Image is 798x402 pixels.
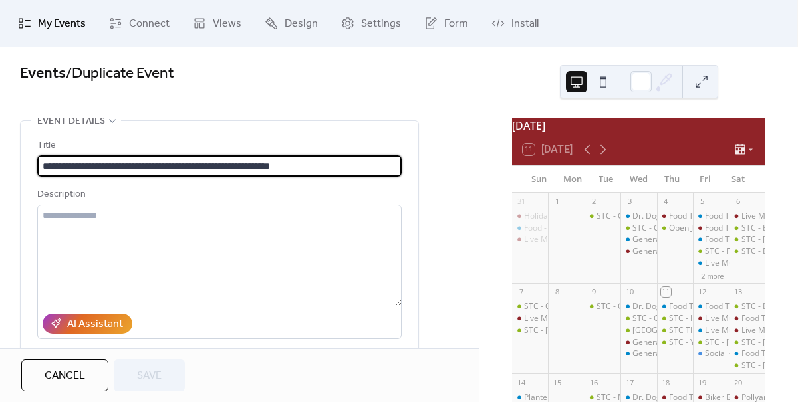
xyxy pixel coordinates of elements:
[183,5,251,41] a: Views
[585,301,620,312] div: STC - General Knowledge Trivia @ Tue Sep 9, 2025 7pm - 9pm (CDT)
[512,325,548,336] div: STC - Hunt House Creative Arts Center Adult Band Showcase @ Sun Sep 7, 2025 5pm - 7pm (CDT)STC - ...
[730,348,765,359] div: Food Truck - Chuck’s Wood Fired Pizza - Roselle @ Sat Sep 13, 2025 5pm - 8pm (CST)
[99,5,180,41] a: Connect
[657,337,693,348] div: STC - Yacht Rockettes @ Thu Sep 11, 2025 7pm - 10pm (CDT)
[688,166,722,193] div: Fri
[66,59,174,88] span: / Duplicate Event
[620,246,656,257] div: General Knowledge Trivia - Lemont @ Wed Sep 3, 2025 7pm - 9pm (CDT)
[285,16,318,32] span: Design
[512,118,765,134] div: [DATE]
[589,197,598,207] div: 2
[693,301,729,312] div: Food Truck - Da Wing Wagon/ Launch party - Roselle @ Fri Sep 12, 2025 5pm - 9pm (CDT)
[697,287,707,297] div: 12
[624,377,634,387] div: 17
[523,166,556,193] div: Sun
[722,166,755,193] div: Sat
[512,223,548,234] div: Food - Good Stuff Eats - Roselle @ Sun Aug 31, 2025 1pm - 4pm (CDT)
[730,246,765,257] div: STC - EXHALE @ Sat Sep 6, 2025 7pm - 10pm (CDT)
[524,223,741,234] div: Food - Good Stuff Eats - Roselle @ [DATE] 1pm - 4pm (CDT)
[524,313,734,324] div: Live Music - [PERSON_NAME] @ [DATE] 2pm - 4pm (CDT)
[512,313,548,324] div: Live Music - Dylan Raymond - Lemont @ Sun Sep 7, 2025 2pm - 4pm (CDT)
[620,234,656,245] div: General Knowledge - Roselle @ Wed Sep 3, 2025 7pm - 9pm (CDT)
[693,325,729,336] div: Live Music - JD Kostyk - Roselle @ Fri Sep 12, 2025 7pm - 10pm (CDT)
[589,377,598,387] div: 16
[620,301,656,312] div: Dr. Dog’s Food Truck - Roselle @ Weekly from 6pm to 9pm
[693,258,729,269] div: Live Music - Billy Denton - Roselle @ Fri Sep 5, 2025 7pm - 10pm (CDT)
[693,246,729,257] div: STC - Four Ds BBQ @ Fri Sep 5, 2025 5pm - 9pm (CDT)
[512,211,548,222] div: Holiday Taproom Hours 12pm -10pm @ Sun Aug 31, 2025
[733,377,743,387] div: 20
[512,301,548,312] div: STC - Outdoor Doggie Dining class @ 1pm - 2:30pm (CDT)
[43,314,132,334] button: AI Assistant
[624,197,634,207] div: 3
[657,223,693,234] div: Open Jam with Sam Wyatt @ STC @ Thu Sep 4, 2025 7pm - 11pm (CDT)
[511,16,539,32] span: Install
[255,5,328,41] a: Design
[585,211,620,222] div: STC - General Knowledge Trivia @ Tue Sep 2, 2025 7pm - 9pm (CDT)
[21,359,108,391] button: Cancel
[730,223,765,234] div: STC - Brew Town Bites @ Sat Sep 6, 2025 2pm - 7pm (CDT)
[730,313,765,324] div: Food Truck - Happy Times - Lemont @ Sat Sep 13, 2025 2pm - 6pm (CDT)
[622,166,656,193] div: Wed
[516,197,526,207] div: 31
[556,166,589,193] div: Mon
[730,234,765,245] div: STC - Terry Byrne @ Sat Sep 6, 2025 2pm - 5pm (CDT)
[661,197,671,207] div: 4
[552,287,562,297] div: 8
[524,301,737,312] div: STC - Outdoor Doggie Dining class @ 1pm - 2:30pm (CDT)
[655,166,688,193] div: Thu
[624,287,634,297] div: 10
[693,313,729,324] div: Live Music - Dan Colles - Lemont @ Fri Sep 12, 2025 7pm - 10pm (CDT)
[696,270,729,281] button: 2 more
[38,16,86,32] span: My Events
[213,16,241,32] span: Views
[657,301,693,312] div: Food Truck - Dr Dogs - Roselle @ Thu Sep 11, 2025 5pm - 9pm (CDT)
[657,211,693,222] div: Food Truck - Tacos Los Jarochitos - Lemont @ Thu Sep 4, 2025 5pm - 9pm (CDT)
[331,5,411,41] a: Settings
[733,197,743,207] div: 6
[693,234,729,245] div: Food Truck- Uncle Cams Sandwiches - Roselle @ Fri Sep 5, 2025 5pm - 9pm (CDT)
[129,16,170,32] span: Connect
[693,337,729,348] div: STC - Warren Douglas Band @ Fri Sep 12, 2025 7pm - 10pm (CDT)
[516,377,526,387] div: 14
[661,287,671,297] div: 11
[697,197,707,207] div: 5
[620,348,656,359] div: General Knowledge Trivia - Roselle @ Wed Sep 10, 2025 7pm - 9pm (CDT)
[693,348,729,359] div: Social - Magician Pat Flanagan @ Fri Sep 12, 2025 8pm - 10:30pm (CDT)
[730,301,765,312] div: STC - Dark Horse Grill @ Sat Sep 13, 2025 1pm - 5pm (CDT)
[620,313,656,324] div: STC - Charity Bike Ride with Sammy's Bikes @ Weekly from 6pm to 7:30pm on Wednesday from Wed May ...
[552,377,562,387] div: 15
[481,5,549,41] a: Install
[730,337,765,348] div: STC - Billy Denton @ Sat Sep 13, 2025 2pm - 5pm (CDT)
[444,16,468,32] span: Form
[20,59,66,88] a: Events
[620,325,656,336] div: STC - Stadium Street Eats @ Wed Sep 10, 2025 6pm - 9pm (CDT)
[37,138,399,153] div: Title
[620,337,656,348] div: General Knowledge Trivia - Lemont @ Wed Sep 10, 2025 7pm - 9pm (CDT)
[67,316,123,332] div: AI Assistant
[516,287,526,297] div: 7
[657,313,693,324] div: STC - Happy Lobster @ Thu Sep 11, 2025 5pm - 9pm (CDT)
[589,166,622,193] div: Tue
[733,287,743,297] div: 13
[620,211,656,222] div: Dr. Dog’s Food Truck - Roselle @ Weekly from 6pm to 9pm
[361,16,401,32] span: Settings
[45,368,85,384] span: Cancel
[620,223,656,234] div: STC - Charity Bike Ride with Sammy's Bikes @ Weekly from 6pm to 7:30pm on Wednesday from Wed May ...
[37,114,105,130] span: Event details
[697,377,707,387] div: 19
[524,234,734,245] div: Live Music - [PERSON_NAME] @ [DATE] 2pm - 5pm (CDT)
[657,325,693,336] div: STC THEME NIGHT - YACHT ROCK @ Thu Sep 11, 2025 6pm - 10pm (CDT)
[589,287,598,297] div: 9
[730,211,765,222] div: Live Music- InFunktious Duo - Lemont @ Sat Sep 6, 2025 2pm - 5pm (CDT)
[730,360,765,371] div: STC - Matt Keen Band @ Sat Sep 13, 2025 7pm - 10pm (CDT)
[661,377,671,387] div: 18
[8,5,96,41] a: My Events
[414,5,478,41] a: Form
[37,187,399,203] div: Description
[512,234,548,245] div: Live Music - Shawn Salmon - Lemont @ Sun Aug 31, 2025 2pm - 5pm (CDT)
[524,211,699,222] div: Holiday Taproom Hours 12pm -10pm @ [DATE]
[730,325,765,336] div: Live Music - Mike Hayes -Lemont @ Sat Sep 13, 2025 2pm - 5pm (CDT)
[693,223,729,234] div: Food Truck - Pizza 750 - Lemont @ Fri Sep 5, 2025 5pm - 9pm (CDT)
